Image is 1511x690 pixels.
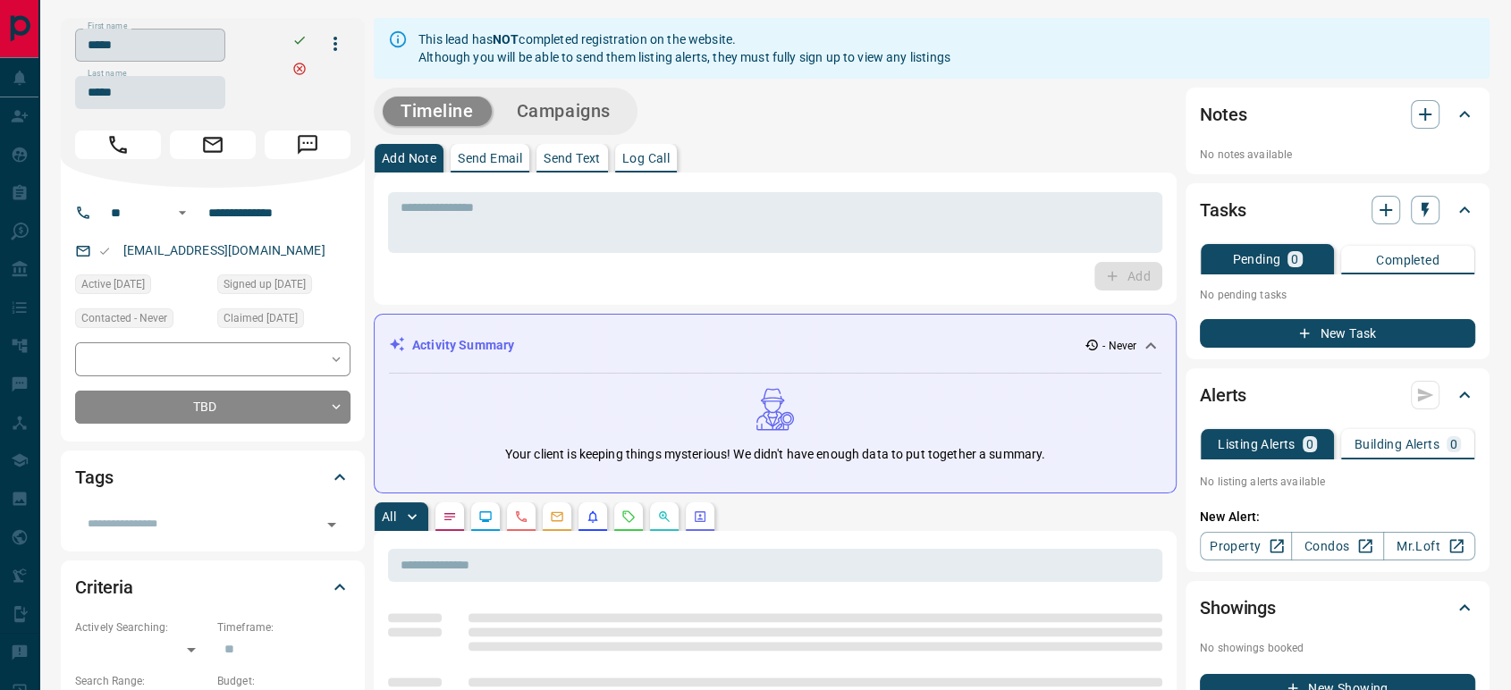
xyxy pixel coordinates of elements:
a: [EMAIL_ADDRESS][DOMAIN_NAME] [123,243,325,257]
span: Message [265,130,350,159]
h2: Criteria [75,573,133,602]
p: Building Alerts [1355,438,1439,450]
p: - Never [1102,338,1136,354]
p: Actively Searching: [75,619,208,635]
svg: Calls [514,509,528,524]
p: No notes available [1200,147,1475,163]
svg: Email Valid [98,245,111,257]
p: 0 [1291,253,1298,265]
h2: Notes [1200,100,1246,129]
a: Property [1200,532,1292,560]
div: Thu May 02 2024 [217,274,350,299]
p: Budget: [217,673,350,689]
div: Criteria [75,566,350,609]
div: This lead has completed registration on the website. Although you will be able to send them listi... [418,23,950,73]
button: Open [172,202,193,223]
p: Log Call [622,152,670,164]
p: Send Text [544,152,601,164]
strong: NOT [493,32,519,46]
h2: Showings [1200,593,1276,622]
button: Campaigns [499,97,629,126]
button: Open [319,512,344,537]
p: Activity Summary [412,336,514,355]
div: Thu May 02 2024 [75,274,208,299]
div: Showings [1200,586,1475,629]
p: All [382,510,396,523]
a: Mr.Loft [1383,532,1475,560]
div: Thu May 02 2024 [217,308,350,333]
svg: Opportunities [657,509,671,524]
svg: Notes [443,509,457,524]
div: Alerts [1200,374,1475,417]
svg: Listing Alerts [586,509,600,524]
button: New Task [1200,319,1475,348]
label: First name [88,21,127,32]
div: TBD [75,391,350,424]
svg: Agent Actions [693,509,707,524]
svg: Lead Browsing Activity [478,509,493,524]
div: Tasks [1200,189,1475,231]
span: Signed up [DATE] [224,275,306,293]
h2: Tasks [1200,196,1245,224]
p: No showings booked [1200,640,1475,656]
svg: Requests [621,509,636,524]
p: Your client is keeping things mysterious! We didn't have enough data to put together a summary. [505,445,1045,464]
h2: Tags [75,463,113,492]
svg: Emails [550,509,564,524]
span: Active [DATE] [81,275,145,293]
div: Tags [75,456,350,499]
p: 0 [1306,438,1313,450]
p: Completed [1376,254,1439,266]
p: No pending tasks [1200,282,1475,308]
label: Last name [88,68,127,80]
div: Activity Summary- Never [389,329,1161,362]
button: Timeline [383,97,492,126]
div: Notes [1200,93,1475,136]
span: Email [170,130,256,159]
p: Timeframe: [217,619,350,635]
p: Pending [1232,253,1280,265]
p: No listing alerts available [1200,474,1475,490]
p: Add Note [382,152,436,164]
p: Search Range: [75,673,208,689]
span: Claimed [DATE] [224,309,298,327]
span: Call [75,130,161,159]
p: New Alert: [1200,508,1475,526]
p: 0 [1450,438,1457,450]
p: Send Email [458,152,522,164]
span: Contacted - Never [81,309,167,327]
p: Listing Alerts [1218,438,1296,450]
a: Condos [1291,532,1383,560]
h2: Alerts [1200,381,1246,409]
